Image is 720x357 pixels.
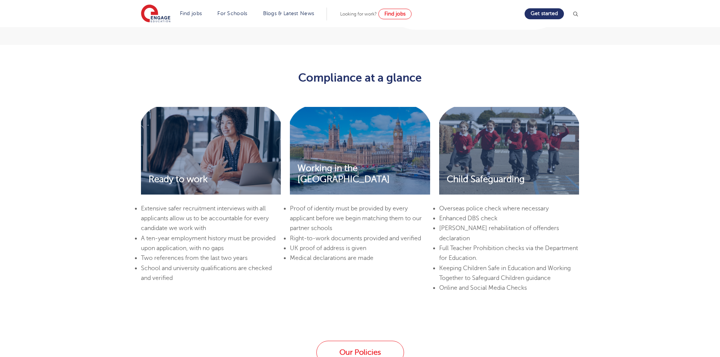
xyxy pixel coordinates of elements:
[439,174,532,185] span: Child Safeguarding
[180,11,202,16] a: Find jobs
[263,11,314,16] a: Blogs & Latest News
[439,204,579,213] li: Overseas police check where necessary
[141,5,170,23] img: Engage Education
[290,253,430,263] li: Medical declarations are made
[141,174,215,185] span: Ready to work
[439,223,579,243] li: [PERSON_NAME] rehabilitation of offenders declaration
[175,71,545,84] h2: Compliance at a glance
[290,204,430,233] li: Proof of identity must be provided by every applicant before we begin matching them to our partne...
[439,263,579,283] li: Keeping Children Safe in Education and Working Together to Safeguard Children guidance
[439,107,579,194] img: Child Safeguarding
[439,243,579,263] li: Full Teacher Prohibition checks via the Department for Education.
[439,213,579,223] li: Enhanced DBS check
[141,233,281,253] li: A ten-year employment history must be provided upon application, with no gaps
[525,8,564,19] a: Get started
[141,204,281,233] li: Extensive safer recruitment interviews with all applicants allow us to be accountable for every c...
[290,163,430,185] span: Working in the [GEOGRAPHIC_DATA]
[340,11,377,17] span: Looking for work?
[439,283,579,293] li: Online and Social Media Checks
[378,9,412,19] a: Find jobs
[217,11,247,16] a: For Schools
[141,253,281,263] li: Two references from the last two years
[141,263,281,283] li: School and university qualifications are checked and verified
[290,233,430,243] li: Right-to-work documents provided and verified
[290,243,430,253] li: UK proof of address is given
[384,11,406,17] span: Find jobs
[141,107,281,194] img: Ready to work
[290,107,430,194] img: Working in the UK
